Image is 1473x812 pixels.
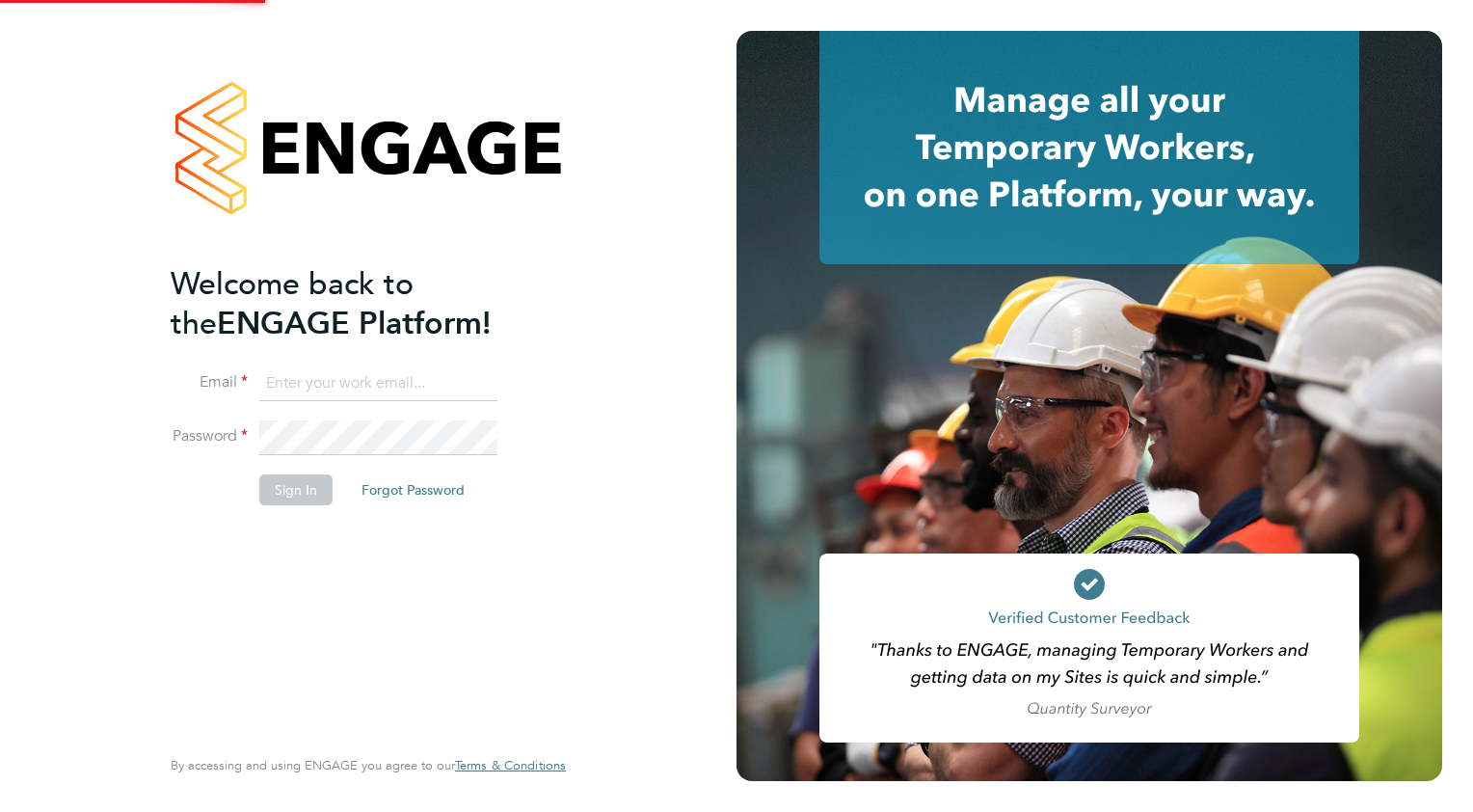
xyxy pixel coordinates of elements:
a: Terms & Conditions [455,758,566,773]
span: Welcome back to the [171,265,414,342]
input: Enter your work email... [259,366,497,401]
label: Password [171,426,248,447]
h2: ENGAGE Platform! [171,264,547,343]
button: Sign In [259,474,333,505]
span: By accessing and using ENGAGE you agree to our [171,757,566,773]
label: Email [171,372,248,392]
span: Terms & Conditions [455,757,566,773]
button: Forgot Password [346,474,480,505]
